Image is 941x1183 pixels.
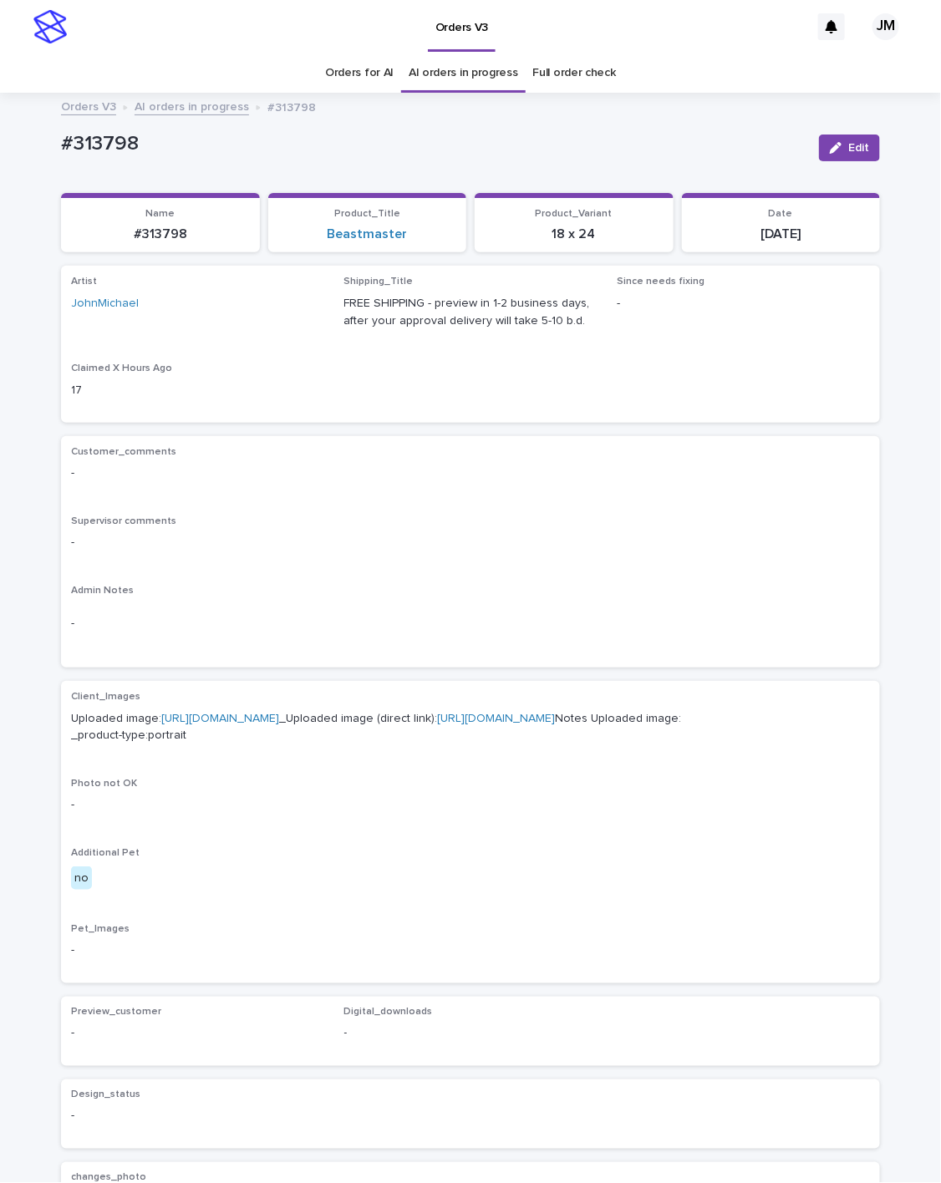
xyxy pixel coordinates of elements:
span: Photo not OK [71,779,137,789]
p: #313798 [61,132,806,156]
p: - [71,1025,324,1043]
span: Pet_Images [71,924,130,934]
a: Orders for AI [325,53,394,93]
div: JM [872,13,899,40]
span: Additional Pet [71,848,140,858]
p: FREE SHIPPING - preview in 1-2 business days, after your approval delivery will take 5-10 b.d. [344,295,598,330]
a: [URL][DOMAIN_NAME] [161,713,279,724]
p: 17 [71,382,324,399]
p: #313798 [267,97,316,115]
p: - [71,942,870,960]
a: AI orders in progress [135,96,249,115]
p: - [344,1025,598,1043]
span: changes_photo [71,1173,146,1183]
span: Edit [848,142,869,154]
span: Product_Variant [536,209,613,219]
span: Product_Title [334,209,400,219]
a: [URL][DOMAIN_NAME] [437,713,555,724]
a: JohnMichael [71,295,139,312]
img: stacker-logo-s-only.png [33,10,67,43]
a: Full order check [533,53,616,93]
span: Digital_downloads [344,1008,433,1018]
a: AI orders in progress [409,53,518,93]
button: Edit [819,135,880,161]
span: Admin Notes [71,586,134,596]
p: [DATE] [692,226,871,242]
span: Since needs fixing [617,277,704,287]
a: Beastmaster [327,226,407,242]
span: Date [769,209,793,219]
a: Orders V3 [61,96,116,115]
p: - [71,1108,324,1125]
span: Design_status [71,1090,140,1100]
span: Claimed X Hours Ago [71,363,172,373]
span: Preview_customer [71,1008,161,1018]
p: 18 x 24 [485,226,664,242]
span: Supervisor comments [71,516,176,526]
p: - [71,534,870,551]
span: Customer_comments [71,447,176,457]
p: - [617,295,870,312]
span: Artist [71,277,97,287]
div: no [71,866,92,891]
p: #313798 [71,226,250,242]
p: - [71,465,870,482]
p: - [71,615,870,632]
span: Shipping_Title [344,277,414,287]
span: Name [145,209,175,219]
p: Uploaded image: _Uploaded image (direct link): Notes Uploaded image: _product-type:portrait [71,710,870,745]
p: - [71,796,870,814]
span: Client_Images [71,692,140,702]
